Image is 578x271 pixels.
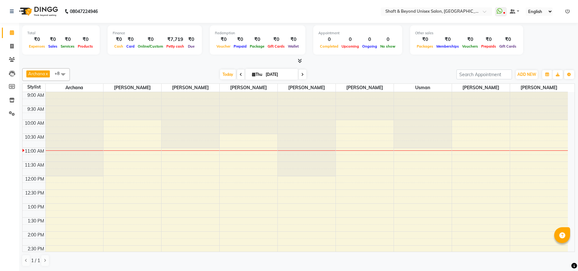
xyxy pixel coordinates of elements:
div: 2:30 PM [26,246,45,252]
span: Products [76,44,95,49]
div: ₹0 [186,36,197,43]
span: Due [186,44,196,49]
span: Today [220,69,236,79]
span: Gift Cards [498,44,518,49]
b: 08047224946 [70,3,98,20]
span: Voucher [215,44,232,49]
span: Online/Custom [136,44,165,49]
div: ₹0 [59,36,76,43]
div: ₹0 [76,36,95,43]
button: ADD NEW [516,70,538,79]
div: ₹7,719 [165,36,186,43]
span: Wallet [286,44,300,49]
a: x [45,71,48,76]
span: Completed [318,44,340,49]
span: Memberships [435,44,461,49]
div: ₹0 [266,36,286,43]
div: 1:30 PM [26,218,45,224]
span: usman [394,84,452,92]
span: Prepaids [480,44,498,49]
span: +8 [55,71,64,76]
div: Total [27,30,95,36]
input: Search Appointment [456,69,512,79]
div: ₹0 [232,36,248,43]
div: Stylist [23,84,45,90]
div: Other sales [415,30,518,36]
div: 9:30 AM [26,106,45,113]
span: [PERSON_NAME] [103,84,161,92]
span: Expenses [27,44,47,49]
span: [PERSON_NAME] [278,84,336,92]
span: Thu [250,72,264,77]
div: 1:00 PM [26,204,45,210]
div: ₹0 [480,36,498,43]
span: Upcoming [340,44,361,49]
span: Vouchers [461,44,480,49]
span: No show [379,44,397,49]
span: Sales [47,44,59,49]
div: 2:00 PM [26,232,45,238]
div: ₹0 [27,36,47,43]
span: ADD NEW [517,72,536,77]
div: 0 [340,36,361,43]
span: 1 / 1 [31,257,40,264]
div: 12:00 PM [24,176,45,182]
div: ₹0 [461,36,480,43]
div: ₹0 [215,36,232,43]
span: Services [59,44,76,49]
span: [PERSON_NAME] [162,84,219,92]
span: [PERSON_NAME] [510,84,568,92]
div: ₹0 [47,36,59,43]
div: 11:00 AM [23,148,45,155]
div: 0 [379,36,397,43]
div: Redemption [215,30,300,36]
span: Archana [46,84,103,92]
div: ₹0 [136,36,165,43]
span: Prepaid [232,44,248,49]
span: Petty cash [165,44,186,49]
span: [PERSON_NAME] [336,84,394,92]
span: Packages [415,44,435,49]
img: logo [16,3,60,20]
div: Finance [113,30,197,36]
div: 10:30 AM [23,134,45,141]
span: [PERSON_NAME] [452,84,510,92]
span: [PERSON_NAME] [220,84,277,92]
div: 0 [361,36,379,43]
input: 2025-09-04 [264,70,296,79]
span: Gift Cards [266,44,286,49]
span: Card [125,44,136,49]
div: 12:30 PM [24,190,45,196]
div: ₹0 [415,36,435,43]
div: Appointment [318,30,397,36]
div: ₹0 [498,36,518,43]
div: 10:00 AM [23,120,45,127]
span: Package [248,44,266,49]
div: ₹0 [286,36,300,43]
div: ₹0 [113,36,125,43]
div: 0 [318,36,340,43]
div: 9:00 AM [26,92,45,99]
div: 11:30 AM [23,162,45,169]
div: ₹0 [248,36,266,43]
span: Ongoing [361,44,379,49]
div: ₹0 [435,36,461,43]
iframe: chat widget [551,246,572,265]
div: ₹0 [125,36,136,43]
span: Archana [28,71,45,76]
span: Cash [113,44,125,49]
